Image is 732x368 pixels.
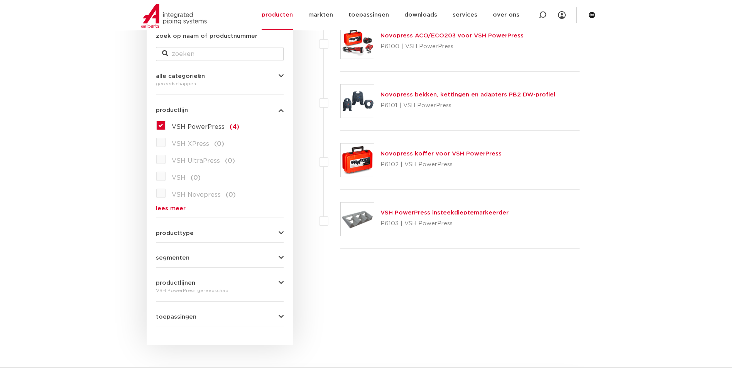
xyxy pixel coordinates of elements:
span: (0) [214,141,224,147]
a: lees meer [156,206,284,211]
a: Novopress bekken, kettingen en adapters PB2 DW-profiel [380,92,555,98]
img: Thumbnail for Novopress koffer voor VSH PowerPress [341,143,374,177]
span: producttype [156,230,194,236]
input: zoeken [156,47,284,61]
span: (4) [230,124,239,130]
span: VSH [172,175,186,181]
p: P6100 | VSH PowerPress [380,41,524,53]
span: alle categorieën [156,73,205,79]
p: P6103 | VSH PowerPress [380,218,509,230]
button: producttype [156,230,284,236]
span: segmenten [156,255,189,261]
span: VSH PowerPress [172,124,225,130]
span: (0) [225,158,235,164]
label: zoek op naam of productnummer [156,32,257,41]
button: segmenten [156,255,284,261]
span: productlijnen [156,280,195,286]
span: toepassingen [156,314,196,320]
p: P6102 | VSH PowerPress [380,159,502,171]
button: productlijn [156,107,284,113]
img: Thumbnail for Novopress ACO/ECO203 voor VSH PowerPress [341,25,374,59]
div: VSH PowerPress gereedschap [156,286,284,295]
img: Thumbnail for VSH PowerPress insteekdieptemarkeerder [341,203,374,236]
span: VSH UltraPress [172,158,220,164]
button: toepassingen [156,314,284,320]
a: VSH PowerPress insteekdieptemarkeerder [380,210,509,216]
span: (0) [191,175,201,181]
a: Novopress ACO/ECO203 voor VSH PowerPress [380,33,524,39]
a: Novopress koffer voor VSH PowerPress [380,151,502,157]
span: productlijn [156,107,188,113]
button: alle categorieën [156,73,284,79]
span: VSH XPress [172,141,209,147]
p: P6101 | VSH PowerPress [380,100,555,112]
img: Thumbnail for Novopress bekken, kettingen en adapters PB2 DW-profiel [341,84,374,118]
button: productlijnen [156,280,284,286]
span: VSH Novopress [172,192,221,198]
div: gereedschappen [156,79,284,88]
span: (0) [226,192,236,198]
